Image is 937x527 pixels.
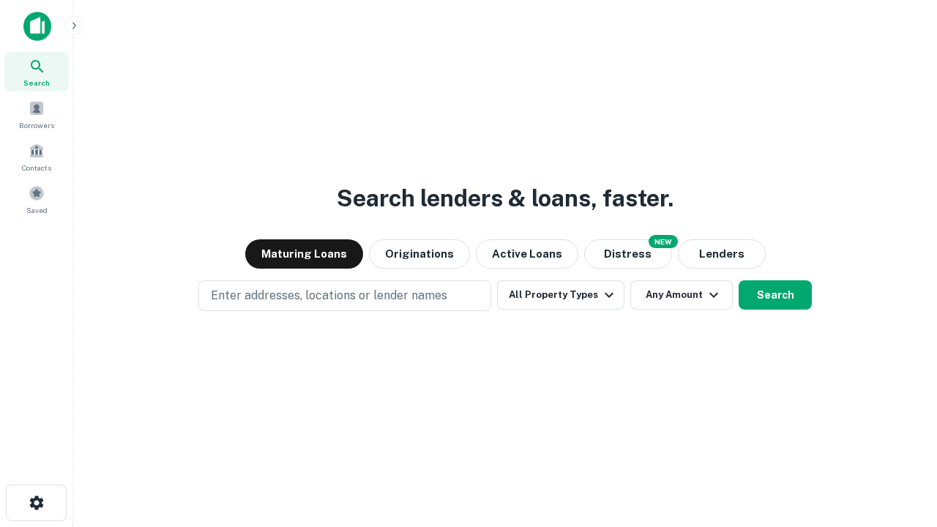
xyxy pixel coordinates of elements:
[630,280,733,310] button: Any Amount
[476,239,578,269] button: Active Loans
[678,239,766,269] button: Lenders
[864,410,937,480] iframe: Chat Widget
[26,204,48,216] span: Saved
[649,235,678,248] div: NEW
[22,162,51,173] span: Contacts
[584,239,672,269] button: Search distressed loans with lien and other non-mortgage details.
[337,181,673,216] h3: Search lenders & loans, faster.
[4,52,69,91] a: Search
[23,12,51,41] img: capitalize-icon.png
[211,287,447,304] p: Enter addresses, locations or lender names
[739,280,812,310] button: Search
[4,137,69,176] a: Contacts
[4,94,69,134] a: Borrowers
[369,239,470,269] button: Originations
[245,239,363,269] button: Maturing Loans
[23,77,50,89] span: Search
[4,179,69,219] a: Saved
[19,119,54,131] span: Borrowers
[497,280,624,310] button: All Property Types
[198,280,491,311] button: Enter addresses, locations or lender names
